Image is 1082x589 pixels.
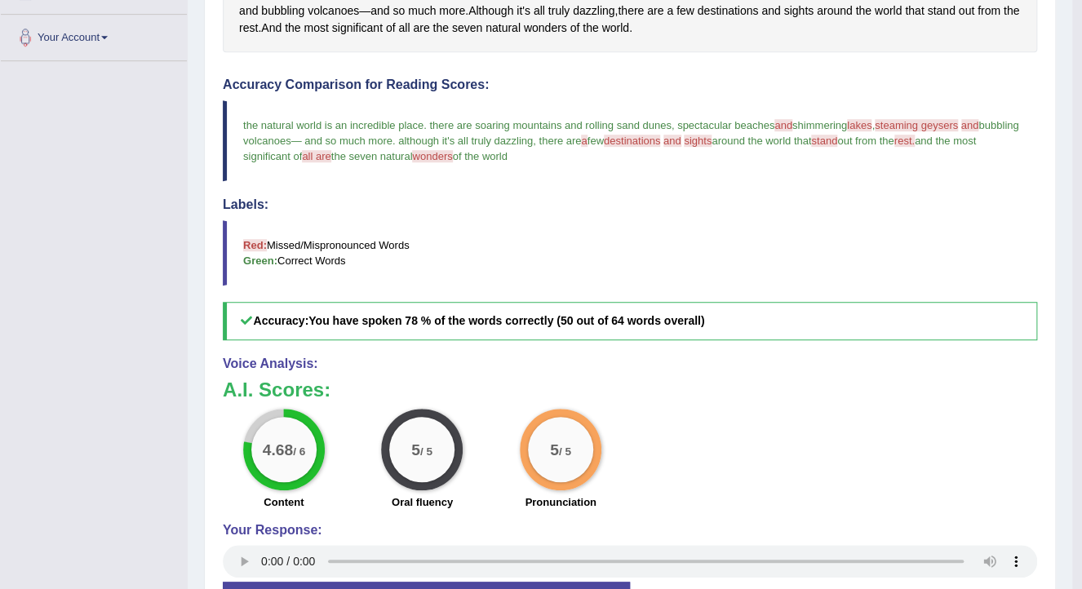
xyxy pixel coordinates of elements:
[573,2,614,20] span: Click to see word definition
[412,441,421,458] big: 5
[243,239,267,251] b: Red:
[524,20,567,37] span: Click to see word definition
[837,135,894,147] span: out from the
[243,119,1022,147] span: bubbling volcanoes
[392,494,453,510] label: Oral fluency
[618,2,644,20] span: Click to see word definition
[304,135,581,147] span: and so much more. although it's all truly dazzling, there are
[1,15,187,55] a: Your Account
[486,20,521,37] span: Click to see word definition
[581,135,587,147] span: a
[261,20,282,37] span: Click to see word definition
[223,302,1037,340] h5: Accuracy:
[223,356,1037,371] h4: Voice Analysis:
[817,2,853,20] span: Click to see word definition
[559,445,571,458] small: / 5
[774,119,792,131] span: and
[905,2,924,20] span: Click to see word definition
[453,150,508,162] span: of the world
[413,20,429,37] span: Click to see word definition
[871,119,875,131] span: ,
[239,20,258,37] span: Click to see word definition
[263,441,293,458] big: 4.68
[420,445,432,458] small: / 5
[439,2,465,20] span: Click to see word definition
[432,20,448,37] span: Click to see word definition
[875,119,958,131] span: steaming geysers
[550,441,559,458] big: 5
[223,77,1037,92] h4: Accuracy Comparison for Reading Scores:
[452,20,482,37] span: Click to see word definition
[239,2,258,20] span: Click to see word definition
[392,2,405,20] span: Click to see word definition
[302,150,330,162] span: all are
[1004,2,1019,20] span: Click to see word definition
[408,2,436,20] span: Click to see word definition
[293,445,305,458] small: / 6
[667,2,673,20] span: Click to see word definition
[525,494,596,510] label: Pronunciation
[243,119,774,131] span: the natural world is an incredible place. there are soaring mountains and rolling sand dunes, spe...
[332,20,383,37] span: Click to see word definition
[712,135,811,147] span: around the world that
[978,2,1000,20] span: Click to see word definition
[894,135,915,147] span: rest.
[647,2,663,20] span: Click to see word definition
[676,2,694,20] span: Click to see word definition
[961,119,979,131] span: and
[304,20,328,37] span: Click to see word definition
[264,494,304,510] label: Content
[261,2,304,20] span: Click to see word definition
[223,220,1037,286] blockquote: Missed/Mispronounced Words Correct Words
[604,135,660,147] span: destinations
[412,150,452,162] span: wonders
[291,135,302,147] span: —
[588,135,604,147] span: few
[875,2,902,20] span: Click to see word definition
[663,135,681,147] span: and
[285,20,300,37] span: Click to see word definition
[468,2,513,20] span: Click to see word definition
[370,2,389,20] span: Click to see word definition
[223,523,1037,538] h4: Your Response:
[548,2,570,20] span: Click to see word definition
[386,20,396,37] span: Click to see word definition
[223,379,330,401] b: A.I. Scores:
[847,119,871,131] span: lakes
[331,150,413,162] span: the seven natural
[783,2,814,20] span: Click to see word definition
[534,2,545,20] span: Click to see word definition
[684,135,712,147] span: sights
[958,2,973,20] span: Click to see word definition
[243,255,277,267] b: Green:
[792,119,847,131] span: shimmering
[398,20,410,37] span: Click to see word definition
[761,2,780,20] span: Click to see word definition
[927,2,955,20] span: Click to see word definition
[308,2,359,20] span: Click to see word definition
[223,197,1037,212] h4: Labels:
[583,20,598,37] span: Click to see word definition
[811,135,837,147] span: stand
[601,20,628,37] span: Click to see word definition
[698,2,759,20] span: Click to see word definition
[570,20,580,37] span: Click to see word definition
[308,314,704,327] b: You have spoken 78 % of the words correctly (50 out of 64 words overall)
[517,2,530,20] span: Click to see word definition
[855,2,871,20] span: Click to see word definition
